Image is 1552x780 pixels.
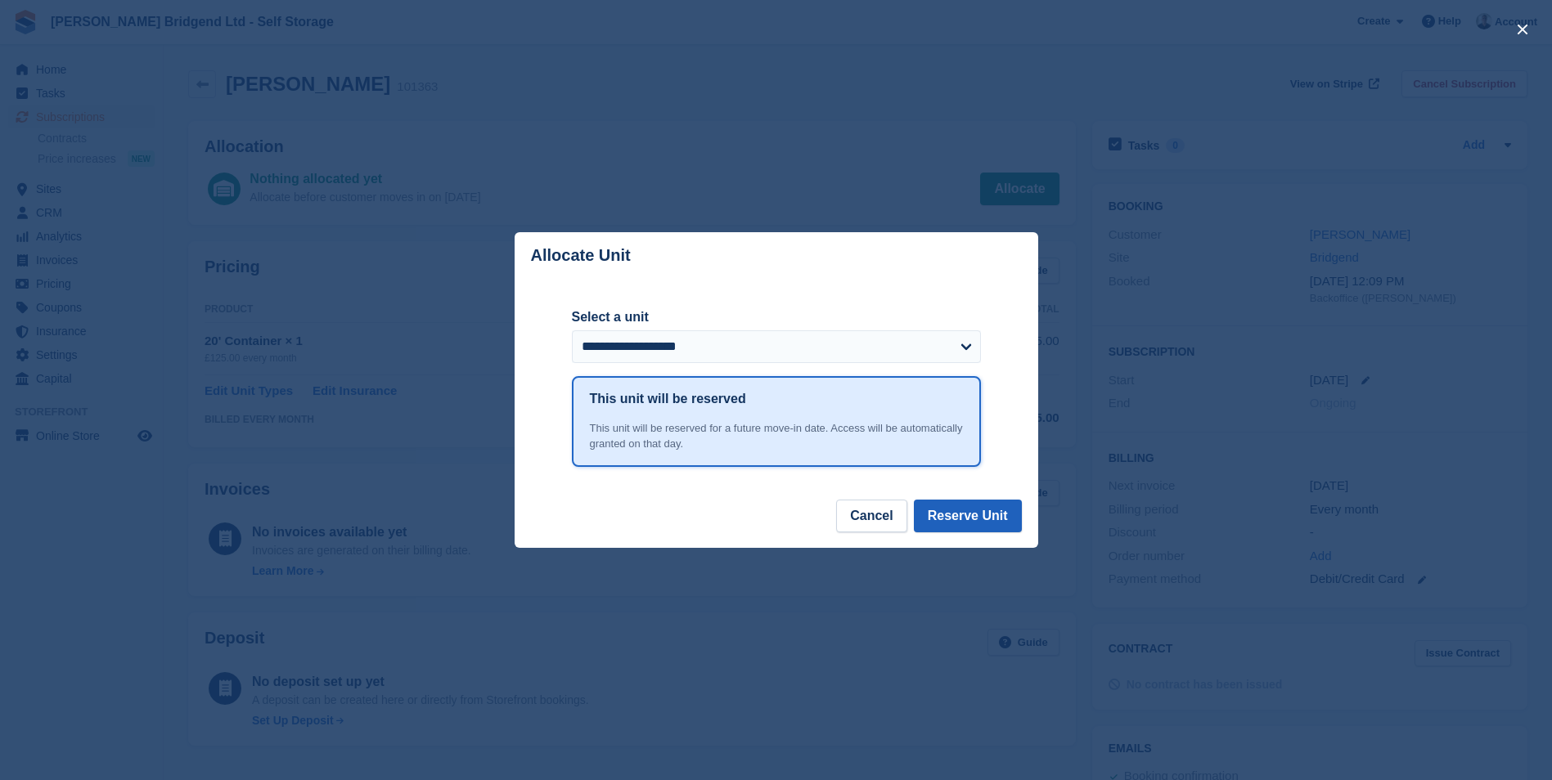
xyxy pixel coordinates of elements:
label: Select a unit [572,307,981,327]
button: close [1509,16,1536,43]
button: Reserve Unit [914,500,1022,532]
div: This unit will be reserved for a future move-in date. Access will be automatically granted on tha... [590,420,963,452]
button: Cancel [836,500,906,532]
p: Allocate Unit [531,246,631,265]
h1: This unit will be reserved [590,389,746,409]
